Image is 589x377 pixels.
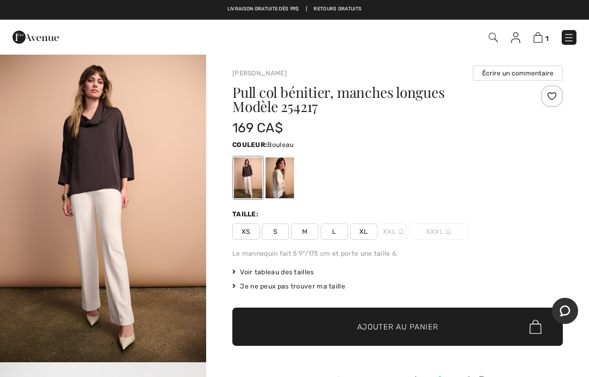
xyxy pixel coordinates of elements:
button: Ajouter au panier [232,308,563,346]
div: Taille: [232,209,261,219]
span: 169 CA$ [232,120,283,136]
img: Menu [563,32,574,43]
span: L [321,223,348,240]
div: Je ne peux pas trouver ma taille [232,281,563,291]
span: Couleur: [232,141,267,149]
span: Ajouter au panier [357,321,438,333]
a: 1 [533,31,549,44]
img: ring-m.svg [446,229,451,234]
span: Voir tableau des tailles [232,267,314,277]
div: Bouleau [266,157,294,198]
a: Retours gratuits [314,5,362,13]
img: 1ère Avenue [13,26,59,48]
span: Bouleau [267,141,293,149]
a: 1ère Avenue [13,31,59,42]
span: M [291,223,318,240]
img: Bag.svg [530,320,542,334]
img: Recherche [489,33,498,42]
img: Panier d'achat [533,32,543,43]
button: Écrire un commentaire [473,66,563,81]
span: XL [350,223,377,240]
img: ring-m.svg [398,229,404,234]
a: Livraison gratuite dès 99$ [227,5,299,13]
span: XXXL [409,223,468,240]
span: | [306,5,307,13]
iframe: Ouvre un widget dans lequel vous pouvez chatter avec l’un de nos agents [552,298,578,325]
h1: Pull col bénitier, manches longues Modèle 254217 [232,85,508,114]
span: XS [232,223,260,240]
span: S [262,223,289,240]
span: XXL [380,223,407,240]
img: Mes infos [511,32,520,43]
span: 1 [545,34,549,43]
div: Mocha [234,157,262,198]
a: [PERSON_NAME] [232,69,287,77]
div: Le mannequin fait 5'9"/175 cm et porte une taille 6. [232,249,563,258]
